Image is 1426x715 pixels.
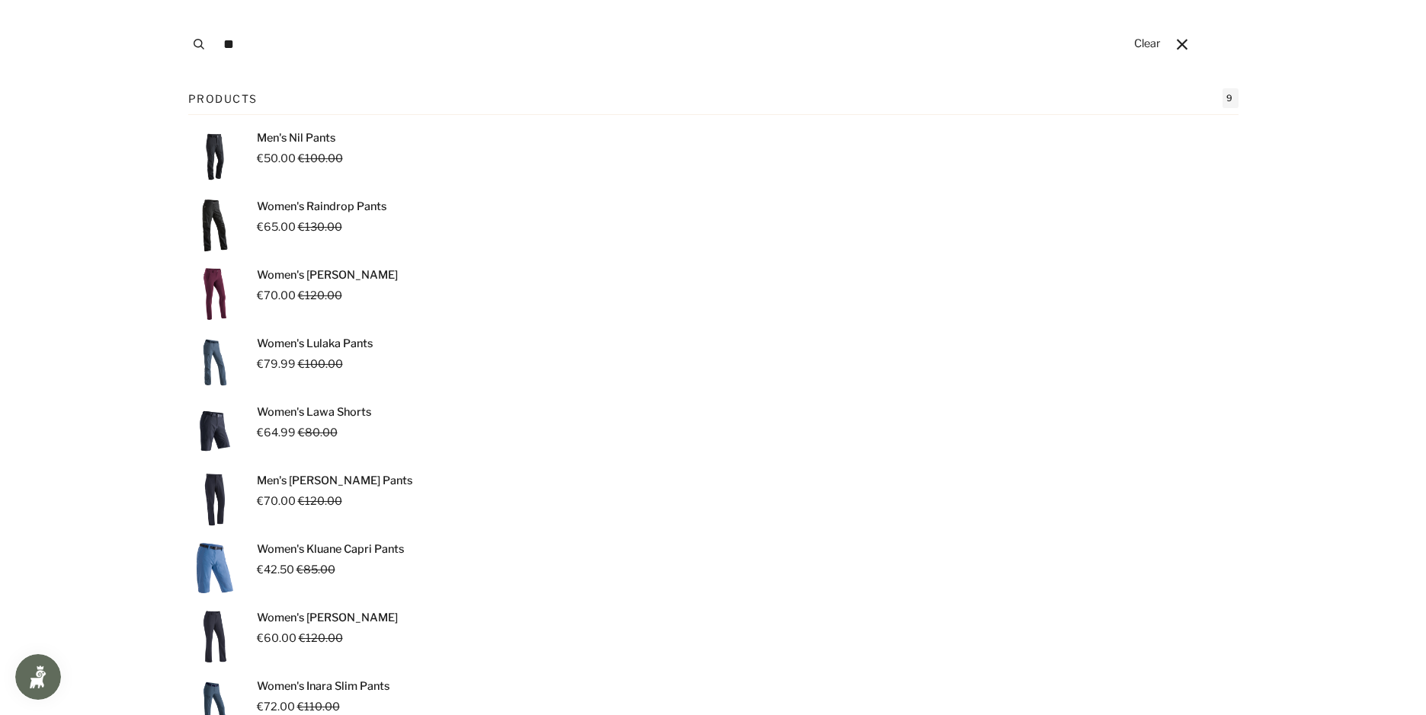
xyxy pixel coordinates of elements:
[188,541,1239,595] a: Women's Kluane Capri Pants €42.50 €85.00
[188,473,1239,526] a: Men's [PERSON_NAME] Pants €70.00 €120.00
[257,267,398,284] p: Women's [PERSON_NAME]
[257,357,296,371] span: €79.99
[188,267,1239,321] a: Women's [PERSON_NAME] €70.00 €120.00
[257,289,296,302] span: €70.00
[298,357,343,371] span: €100.00
[257,494,296,508] span: €70.00
[188,473,242,526] img: Men's Herrmann Pants
[188,130,242,184] img: Men's Nil Pants
[257,152,296,165] span: €50.00
[297,700,340,713] span: €110.00
[257,473,412,490] p: Men's [PERSON_NAME] Pants
[257,426,296,439] span: €64.99
[188,91,258,107] p: Products
[257,541,404,558] p: Women's Kluane Capri Pants
[298,494,342,508] span: €120.00
[188,199,242,252] img: Women's Raindrop Pants
[257,336,373,353] p: Women's Lulaka Pants
[188,541,242,595] img: Women's Kluane Capri Pants
[298,152,343,165] span: €100.00
[257,563,294,576] span: €42.50
[257,404,371,421] p: Women's Lawa Shorts
[188,336,1239,389] a: Women's Lulaka Pants €79.99 €100.00
[298,289,342,302] span: €120.00
[188,267,242,321] img: Women's Helga Slim Pants
[257,631,296,645] span: €60.00
[257,700,295,713] span: €72.00
[257,678,389,695] p: Women's Inara Slim Pants
[188,130,1239,184] a: Men's Nil Pants €50.00 €100.00
[298,220,342,234] span: €130.00
[188,336,242,389] img: Women's Lulaka Pants
[296,563,335,576] span: €85.00
[15,654,61,700] iframe: Button to open loyalty program pop-up
[188,610,1239,663] a: Women's [PERSON_NAME] €60.00 €120.00
[257,220,296,234] span: €65.00
[188,610,242,663] img: Women's Helga Pants
[188,199,1239,252] a: Women's Raindrop Pants €65.00 €130.00
[257,610,398,627] p: Women's [PERSON_NAME]
[1223,88,1239,108] span: 9
[299,631,343,645] span: €120.00
[188,404,1239,458] a: Women's Lawa Shorts €64.99 €80.00
[188,404,242,458] img: Women's Lawa Shorts
[298,426,338,439] span: €80.00
[257,199,386,215] p: Women's Raindrop Pants
[257,130,343,147] p: Men's Nil Pants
